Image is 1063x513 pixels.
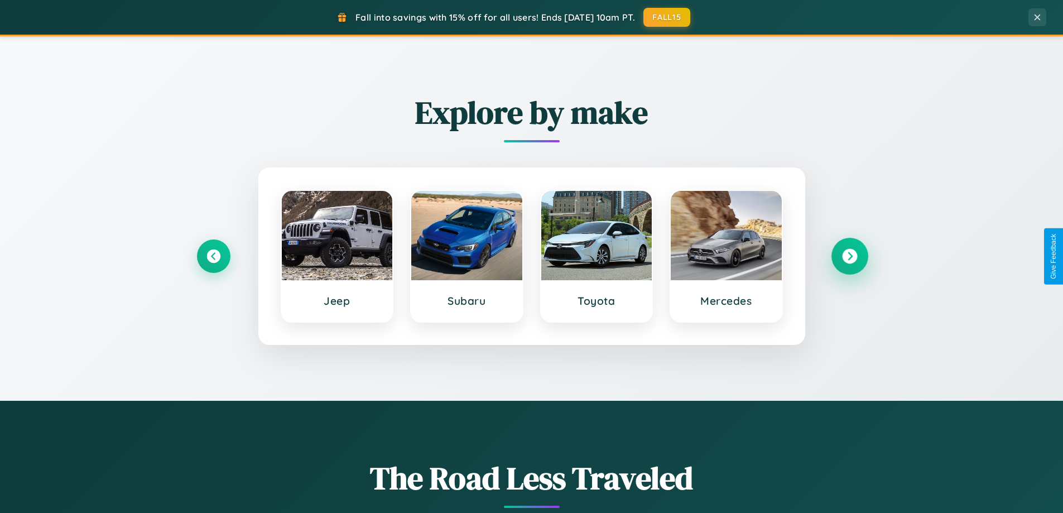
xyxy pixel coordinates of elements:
[422,294,511,308] h3: Subaru
[682,294,771,308] h3: Mercedes
[293,294,382,308] h3: Jeep
[552,294,641,308] h3: Toyota
[1050,234,1057,279] div: Give Feedback
[643,8,690,27] button: FALL15
[197,91,867,134] h2: Explore by make
[197,457,867,500] h1: The Road Less Traveled
[355,12,635,23] span: Fall into savings with 15% off for all users! Ends [DATE] 10am PT.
